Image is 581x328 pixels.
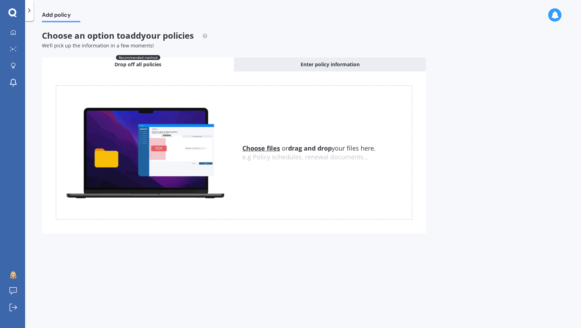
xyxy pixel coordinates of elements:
[42,30,208,41] span: Choose an option
[242,144,280,152] u: Choose files
[242,144,376,152] span: or your files here.
[42,12,80,21] span: Add policy
[301,61,360,68] span: Enter policy information
[288,144,332,152] b: drag and drop
[116,55,160,60] span: Recommended method
[56,104,234,201] img: upload.de96410c8ce839c3fdd5.gif
[8,269,19,279] img: ab6033ebd76e911a98e49bf6b6092945
[117,30,194,41] span: to add your policies
[42,42,154,49] span: We’ll pick up the information in a few moments!
[115,61,161,68] span: Drop off all policies
[242,153,412,161] div: e.g Policy schedules, renewal documents...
